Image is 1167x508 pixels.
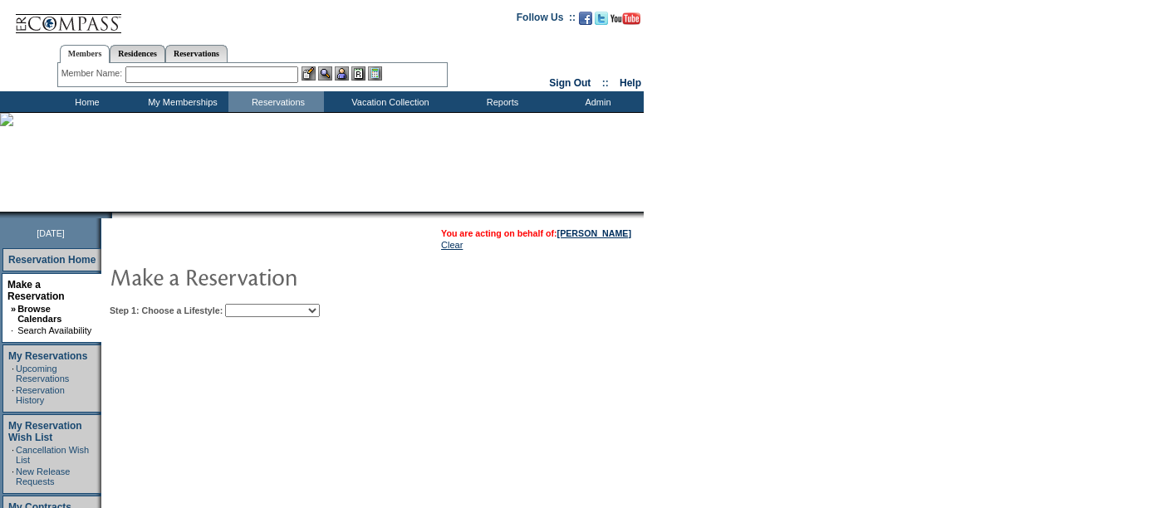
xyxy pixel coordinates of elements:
span: [DATE] [37,228,65,238]
a: Help [620,77,641,89]
img: Become our fan on Facebook [579,12,592,25]
a: Members [60,45,110,63]
td: Follow Us :: [517,10,576,30]
img: promoShadowLeftCorner.gif [106,212,112,218]
td: · [12,364,14,383]
td: · [12,385,14,405]
td: · [12,445,14,465]
td: Reports [453,91,548,112]
img: Reservations [351,66,365,81]
td: Reservations [228,91,324,112]
a: Make a Reservation [7,279,65,302]
img: View [318,66,332,81]
a: Sign Out [549,77,591,89]
span: You are acting on behalf of: [441,228,631,238]
img: pgTtlMakeReservation.gif [110,260,442,293]
img: Impersonate [335,66,349,81]
td: Vacation Collection [324,91,453,112]
a: My Reservation Wish List [8,420,82,443]
a: Reservations [165,45,228,62]
div: Member Name: [61,66,125,81]
a: Become our fan on Facebook [579,17,592,27]
img: b_calculator.gif [368,66,382,81]
a: Residences [110,45,165,62]
span: :: [602,77,609,89]
a: Cancellation Wish List [16,445,89,465]
a: Reservation Home [8,254,96,266]
a: Follow us on Twitter [595,17,608,27]
td: Home [37,91,133,112]
a: Clear [441,240,463,250]
a: Reservation History [16,385,65,405]
a: Search Availability [17,325,91,335]
b: » [11,304,16,314]
a: New Release Requests [16,466,70,486]
td: Admin [548,91,644,112]
a: [PERSON_NAME] [557,228,631,238]
a: My Reservations [8,350,87,362]
a: Subscribe to our YouTube Channel [610,17,640,27]
img: b_edit.gif [302,66,316,81]
img: Follow us on Twitter [595,12,608,25]
td: My Memberships [133,91,228,112]
img: blank.gif [112,212,114,218]
td: · [11,325,16,335]
b: Step 1: Choose a Lifestyle: [110,305,223,315]
a: Browse Calendars [17,304,61,324]
a: Upcoming Reservations [16,364,69,383]
img: Subscribe to our YouTube Channel [610,12,640,25]
td: · [12,466,14,486]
